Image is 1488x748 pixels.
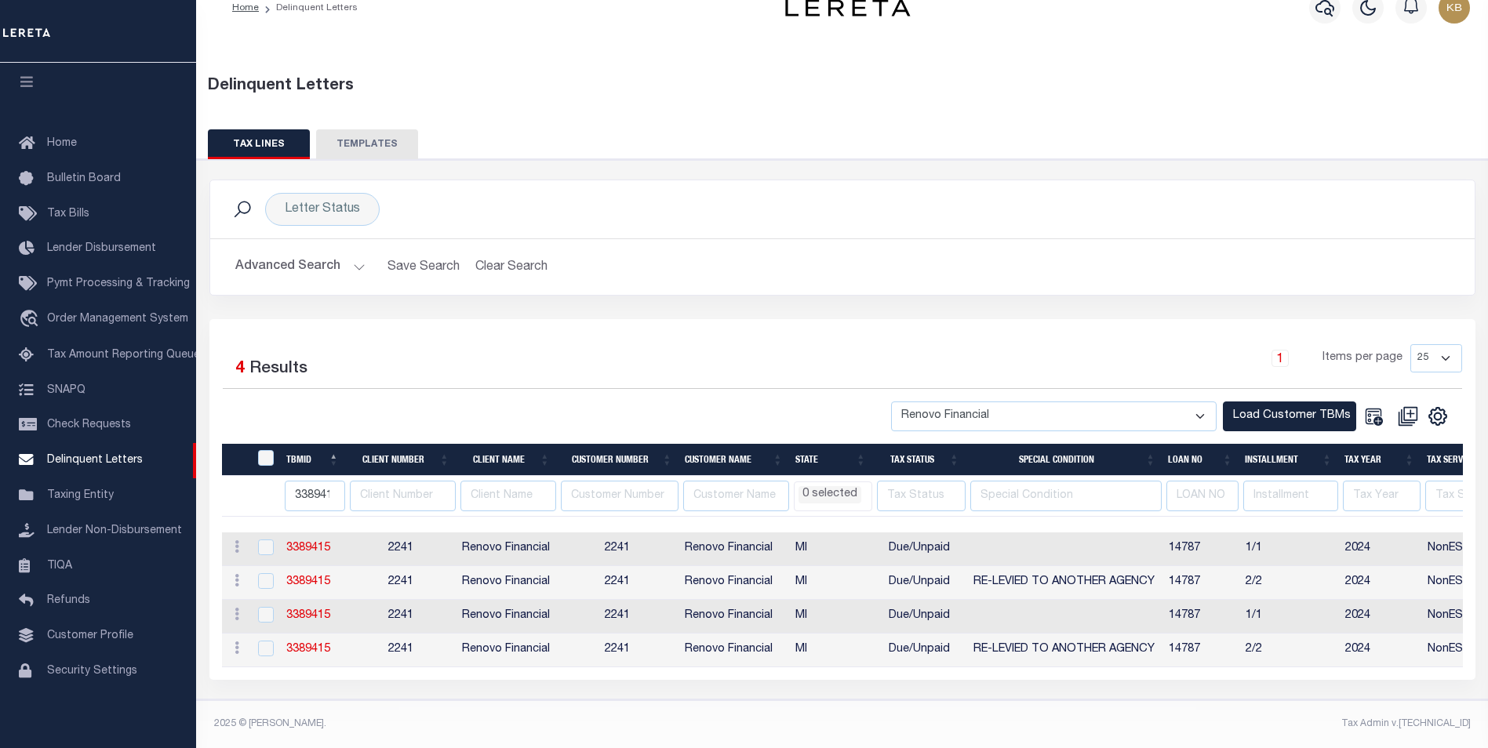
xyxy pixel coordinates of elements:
a: 3389415 [286,610,330,621]
th: Tax Year: activate to sort column ascending [1338,444,1421,476]
div: 2025 © [PERSON_NAME]. [202,717,842,731]
span: 2241 [605,576,630,587]
span: Tax Amount Reporting Queue [47,350,200,361]
td: 14787 [1162,566,1239,600]
label: Results [249,357,307,382]
div: Letter Status [265,193,380,226]
span: 2241 [388,644,413,655]
th: LOAN NO: activate to sort column ascending [1162,444,1239,476]
a: 3389415 [286,644,330,655]
span: Security Settings [47,666,137,677]
td: MI [789,634,872,667]
td: 2024 [1339,600,1421,634]
span: 2241 [605,543,630,554]
input: Client Number [350,481,456,511]
span: 2241 [388,576,413,587]
td: Renovo Financial [679,600,789,634]
td: MI [789,532,872,566]
a: 3389415 [286,543,330,554]
td: 14787 [1162,634,1239,667]
span: RE-LEVIED TO ANOTHER AGENCY [973,576,1155,587]
th: Customer Number: activate to sort column ascending [556,444,679,476]
span: Due/Unpaid [889,543,950,554]
span: Delinquent Letters [47,455,143,466]
th: Client Number: activate to sort column ascending [345,444,456,476]
button: Load Customer TBMs [1223,401,1356,432]
span: Refunds [47,595,90,606]
span: Customer Profile [47,630,133,641]
button: Clear Search [469,252,555,282]
input: Special Condition [970,481,1162,511]
td: MI [789,566,872,600]
th: Customer Name: activate to sort column ascending [679,444,789,476]
td: 2024 [1339,532,1421,566]
span: SNAPQ [47,384,85,395]
span: 2241 [388,610,413,621]
th: STATE: activate to sort column ascending [789,444,872,476]
span: RE-LEVIED TO ANOTHER AGENCY [973,644,1155,655]
button: TEMPLATES [316,129,418,159]
a: Home [232,3,259,13]
span: Check Requests [47,419,131,430]
span: Lender Non-Disbursement [47,525,182,536]
input: LOAN NO [1166,481,1239,511]
span: Home [47,138,77,149]
span: Order Management System [47,314,188,325]
td: 2024 [1339,566,1421,600]
td: Renovo Financial [679,634,789,667]
td: Renovo Financial [679,566,789,600]
a: 3389415 [286,576,330,587]
a: 1 [1272,350,1289,367]
td: 14787 [1162,532,1239,566]
span: Due/Unpaid [889,644,950,655]
span: Renovo Financial [462,543,550,554]
span: Renovo Financial [462,576,550,587]
span: Bulletin Board [47,173,121,184]
li: Delinquent Letters [259,1,358,15]
span: Lender Disbursement [47,243,156,254]
span: TIQA [47,560,72,571]
th: Client Name: activate to sort column ascending [456,444,556,476]
span: Taxing Entity [47,490,114,501]
button: Save Search [378,252,469,282]
td: 1/1 [1239,532,1339,566]
span: Pymt Processing & Tracking [47,278,190,289]
input: Customer Name [683,481,789,511]
td: Renovo Financial [679,532,789,566]
span: 4 [235,361,245,377]
li: 0 selected [799,486,861,503]
span: Due/Unpaid [889,610,950,621]
input: Client Name [460,481,556,511]
td: 1/1 [1239,600,1339,634]
td: 14787 [1162,600,1239,634]
span: Renovo Financial [462,610,550,621]
div: Delinquent Letters [208,74,1477,98]
input: TBMID [285,481,345,511]
span: Items per page [1322,350,1403,367]
th: Tax Status: activate to sort column ascending [872,444,966,476]
td: MI [789,600,872,634]
button: TAX LINES [208,129,310,159]
td: 2/2 [1239,634,1339,667]
div: Tax Admin v.[TECHNICAL_ID] [854,717,1471,731]
input: Installment [1243,481,1338,511]
i: travel_explore [19,310,44,330]
td: 2024 [1339,634,1421,667]
span: Tax Bills [47,209,89,220]
span: Due/Unpaid [889,576,950,587]
th: Installment: activate to sort column ascending [1239,444,1338,476]
td: 2/2 [1239,566,1339,600]
span: Renovo Financial [462,644,550,655]
th: TBMID: activate to sort column descending [280,444,345,476]
input: Customer Number [561,481,679,511]
button: Advanced Search [235,252,366,282]
th: Special Condition: activate to sort column ascending [966,444,1162,476]
input: Tax Year [1343,481,1421,511]
span: 2241 [605,610,630,621]
span: 2241 [388,543,413,554]
span: 2241 [605,644,630,655]
input: Tax Status [877,481,966,511]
